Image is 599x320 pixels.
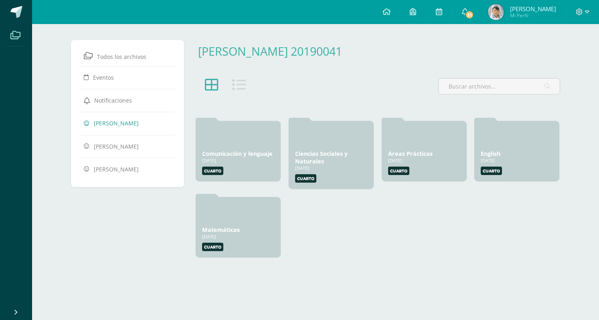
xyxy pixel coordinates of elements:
span: [PERSON_NAME] [94,165,139,173]
div: Ciencias Sociales y Naturales [295,150,367,165]
div: [DATE] [202,233,274,239]
span: Mi Perfil [510,12,556,19]
div: Áreas Prácticas [388,150,460,157]
a: Eventos [84,70,171,85]
div: Andrés Chinchilla 20190041 [198,43,354,59]
a: Matemáticas [202,226,240,233]
div: [DATE] [295,165,367,171]
div: [DATE] [202,157,274,163]
a: Áreas Prácticas [388,150,433,157]
div: [DATE] [481,157,553,163]
label: Cuarto [202,243,223,251]
span: Notificaciones [94,97,132,104]
span: [PERSON_NAME] [94,142,139,150]
span: Eventos [93,74,114,81]
a: Comunicación y lenguaje [202,150,273,157]
a: Notificaciones [84,93,171,107]
div: [DATE] [388,157,460,163]
span: 33 [465,10,474,19]
input: Buscar archivos... [439,78,560,94]
label: Cuarto [202,167,223,175]
div: Matemáticas [202,226,274,233]
a: [PERSON_NAME] [84,162,171,176]
span: Todos los archivos [97,53,146,60]
label: Cuarto [388,167,409,175]
a: English [481,150,500,157]
label: Cuarto [295,174,316,183]
div: English [481,150,553,157]
label: Cuarto [481,167,502,175]
span: [PERSON_NAME] [94,119,139,127]
a: [PERSON_NAME] 20190041 [198,43,342,59]
span: [PERSON_NAME] [510,5,556,13]
div: Comunicación y lenguaje [202,150,274,157]
a: Todos los archivos [84,48,171,63]
img: 14c430086162d21cfc7c7f256b49e461.png [488,4,504,20]
a: [PERSON_NAME] [84,139,171,153]
a: Ciencias Sociales y Naturales [295,150,348,165]
a: [PERSON_NAME] [84,116,171,130]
